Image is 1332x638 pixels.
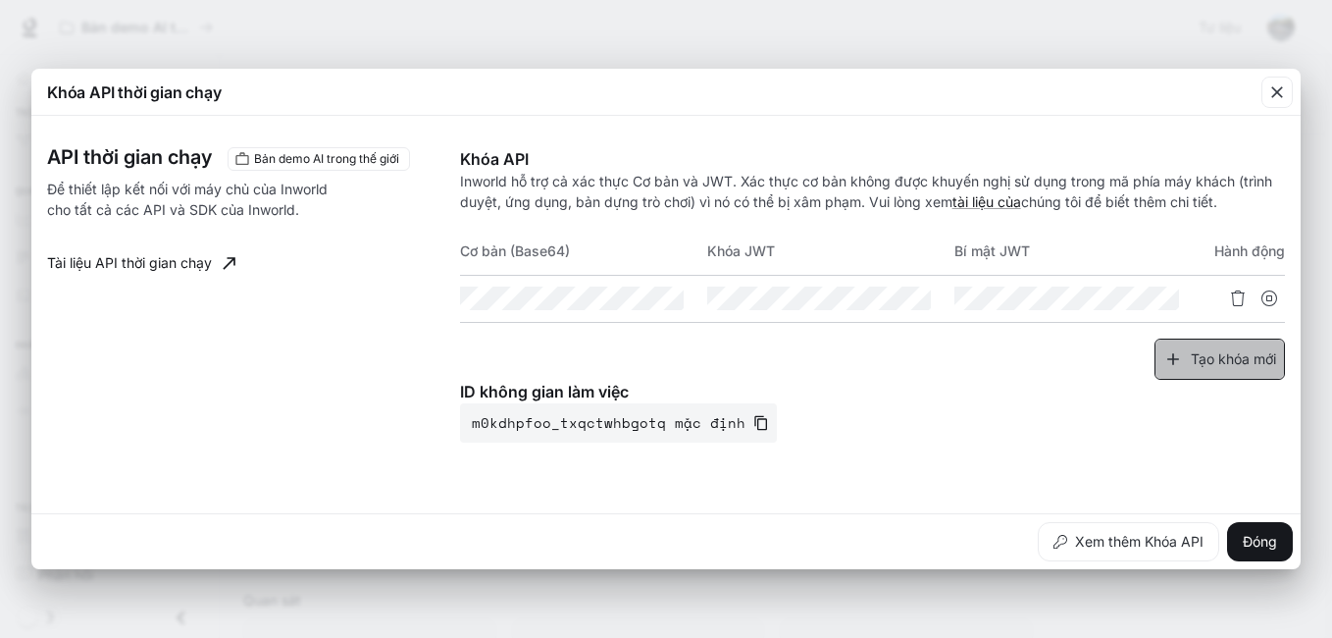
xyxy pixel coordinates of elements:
a: tài liệu của [952,193,1021,210]
font: Xem thêm Khóa API [1075,530,1204,555]
button: Xóa khóa API [1222,283,1254,314]
font: Tài liệu API thời gian chạy [47,251,212,276]
button: Đóng [1227,522,1293,561]
p: Để thiết lập kết nối với máy chủ của Inworld cho tất cả các API và SDK của Inworld. [47,179,344,220]
span: Bản demo AI trong thế giới [246,150,407,168]
th: Cơ bản (Base64) [460,228,707,275]
button: Tạo khóa mới [1154,339,1285,381]
p: Inworld hỗ trợ cả xác thực Cơ bản và JWT. Xác thực cơ bản không được khuyến nghị sử dụng trong mã... [460,171,1285,212]
th: Bí mật JWT [954,228,1202,275]
th: Hành động [1203,228,1285,275]
p: ID không gian làm việc [460,380,1285,403]
p: Khóa API [460,147,1285,171]
a: Tài liệu API thời gian chạy [39,243,243,283]
button: Xem thêm Khóa API [1038,522,1219,561]
p: Khóa API thời gian chạy [47,80,221,104]
button: m0kdhpfoo_txqctwhbgotq mặc định [460,403,777,443]
font: m0kdhpfoo_txqctwhbgotq mặc định [472,411,745,436]
th: Khóa JWT [707,228,954,275]
font: Tạo khóa mới [1191,347,1276,372]
button: Tạm ngưng khoá API [1254,283,1285,314]
div: Các khóa này sẽ chỉ áp dụng cho không gian làm việc hiện tại của bạn [228,147,410,171]
h3: API thời gian chạy [47,147,212,167]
